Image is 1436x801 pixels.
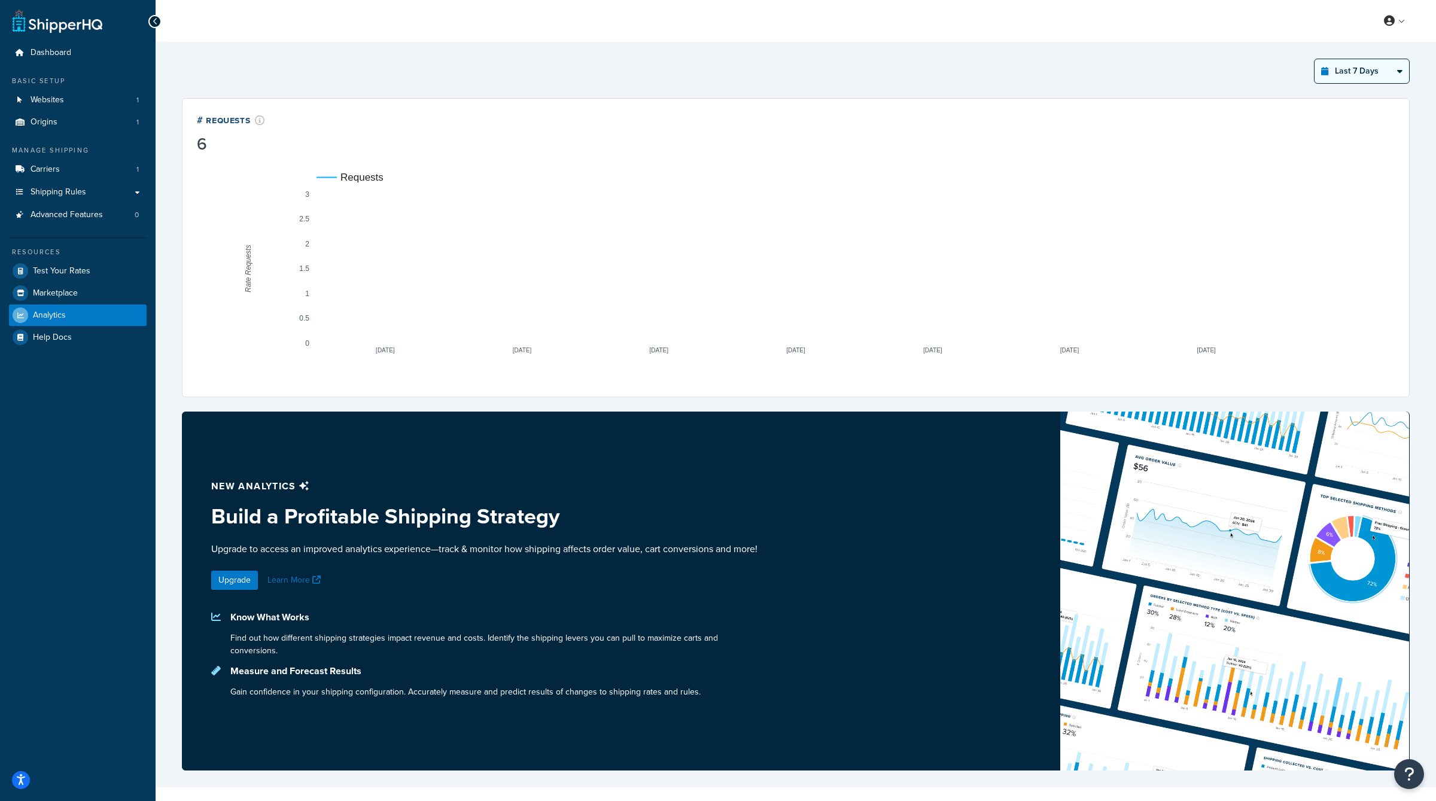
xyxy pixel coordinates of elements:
li: Origins [9,111,147,133]
p: Find out how different shipping strategies impact revenue and costs. Identify the shipping levers... [230,632,767,657]
li: Websites [9,89,147,111]
li: Carriers [9,159,147,181]
span: 1 [136,95,139,105]
span: Origins [31,117,57,127]
span: Websites [31,95,64,105]
span: Marketplace [33,288,78,299]
a: Dashboard [9,42,147,64]
text: Rate Requests [244,245,252,292]
a: Analytics [9,304,147,326]
text: [DATE] [513,347,532,354]
svg: A chart. [197,155,1395,382]
text: [DATE] [1197,347,1216,354]
a: Help Docs [9,327,147,348]
div: 6 [197,136,265,153]
span: Test Your Rates [33,266,90,276]
span: 0 [135,210,139,220]
text: 3 [305,190,309,199]
div: Manage Shipping [9,145,147,156]
text: 1 [305,290,309,298]
a: Learn More [267,574,324,586]
span: Help Docs [33,333,72,343]
span: 1 [136,165,139,175]
p: Know What Works [230,609,767,626]
a: Websites1 [9,89,147,111]
text: [DATE] [650,347,669,354]
text: 2.5 [299,215,309,223]
button: Open Resource Center [1394,759,1424,789]
text: [DATE] [786,347,805,354]
div: Basic Setup [9,76,147,86]
span: Shipping Rules [31,187,86,197]
a: Advanced Features0 [9,204,147,226]
span: Analytics [33,310,66,321]
p: Gain confidence in your shipping configuration. Accurately measure and predict results of changes... [230,686,701,698]
li: Advanced Features [9,204,147,226]
p: Upgrade to access an improved analytics experience—track & monitor how shipping affects order val... [211,542,767,556]
span: Dashboard [31,48,71,58]
p: Measure and Forecast Results [230,663,701,680]
text: [DATE] [1060,347,1079,354]
span: Carriers [31,165,60,175]
text: 0.5 [299,314,309,322]
text: 1.5 [299,264,309,273]
a: Carriers1 [9,159,147,181]
span: 1 [136,117,139,127]
div: # Requests [197,113,265,127]
a: Origins1 [9,111,147,133]
text: Requests [340,172,384,183]
div: Resources [9,247,147,257]
text: [DATE] [923,347,942,354]
a: Test Your Rates [9,260,147,282]
h3: Build a Profitable Shipping Strategy [211,504,767,528]
p: New analytics [211,478,767,495]
text: 2 [305,240,309,248]
a: Upgrade [211,571,258,590]
a: Shipping Rules [9,181,147,203]
text: [DATE] [376,347,395,354]
text: 0 [305,339,309,348]
span: Advanced Features [31,210,103,220]
a: Marketplace [9,282,147,304]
